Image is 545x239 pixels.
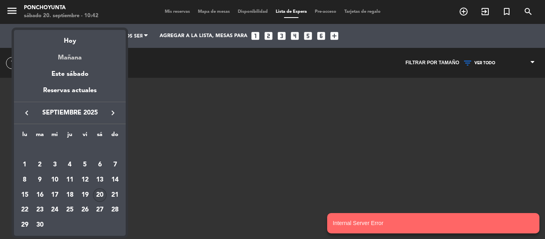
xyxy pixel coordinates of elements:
[48,203,61,217] div: 24
[48,158,61,172] div: 3
[77,203,93,218] td: 26 de septiembre de 2025
[93,203,108,218] td: 27 de septiembre de 2025
[14,47,126,63] div: Mañana
[62,172,77,188] td: 11 de septiembre de 2025
[107,158,122,173] td: 7 de septiembre de 2025
[47,158,62,173] td: 3 de septiembre de 2025
[18,158,32,172] div: 1
[108,203,122,217] div: 28
[108,188,122,202] div: 21
[48,188,61,202] div: 17
[93,188,107,202] div: 20
[108,173,122,187] div: 14
[17,158,32,173] td: 1 de septiembre de 2025
[33,158,47,172] div: 2
[62,130,77,142] th: jueves
[78,158,92,172] div: 5
[78,173,92,187] div: 12
[33,203,47,217] div: 23
[77,172,93,188] td: 12 de septiembre de 2025
[20,108,34,118] button: keyboard_arrow_left
[107,172,122,188] td: 14 de septiembre de 2025
[33,218,47,232] div: 30
[62,158,77,173] td: 4 de septiembre de 2025
[22,108,32,118] i: keyboard_arrow_left
[93,158,107,172] div: 6
[32,217,47,233] td: 30 de septiembre de 2025
[106,108,120,118] button: keyboard_arrow_right
[93,203,107,217] div: 27
[47,203,62,218] td: 24 de septiembre de 2025
[18,188,32,202] div: 15
[32,188,47,203] td: 16 de septiembre de 2025
[34,108,106,118] span: septiembre 2025
[63,203,77,217] div: 25
[17,142,122,158] td: SEP.
[32,158,47,173] td: 2 de septiembre de 2025
[77,130,93,142] th: viernes
[327,213,539,233] notyf-toast: Internal Server Error
[93,130,108,142] th: sábado
[18,218,32,232] div: 29
[33,188,47,202] div: 16
[108,158,122,172] div: 7
[33,173,47,187] div: 9
[32,130,47,142] th: martes
[108,108,118,118] i: keyboard_arrow_right
[107,188,122,203] td: 21 de septiembre de 2025
[93,158,108,173] td: 6 de septiembre de 2025
[14,30,126,46] div: Hoy
[47,188,62,203] td: 17 de septiembre de 2025
[48,173,61,187] div: 10
[17,130,32,142] th: lunes
[63,173,77,187] div: 11
[77,158,93,173] td: 5 de septiembre de 2025
[17,188,32,203] td: 15 de septiembre de 2025
[14,85,126,102] div: Reservas actuales
[18,173,32,187] div: 8
[47,130,62,142] th: miércoles
[62,188,77,203] td: 18 de septiembre de 2025
[78,188,92,202] div: 19
[93,173,107,187] div: 13
[63,158,77,172] div: 4
[93,172,108,188] td: 13 de septiembre de 2025
[77,188,93,203] td: 19 de septiembre de 2025
[62,203,77,218] td: 25 de septiembre de 2025
[17,217,32,233] td: 29 de septiembre de 2025
[17,172,32,188] td: 8 de septiembre de 2025
[14,63,126,85] div: Este sábado
[78,203,92,217] div: 26
[107,130,122,142] th: domingo
[18,203,32,217] div: 22
[17,203,32,218] td: 22 de septiembre de 2025
[32,172,47,188] td: 9 de septiembre de 2025
[107,203,122,218] td: 28 de septiembre de 2025
[63,188,77,202] div: 18
[93,188,108,203] td: 20 de septiembre de 2025
[47,172,62,188] td: 10 de septiembre de 2025
[32,203,47,218] td: 23 de septiembre de 2025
